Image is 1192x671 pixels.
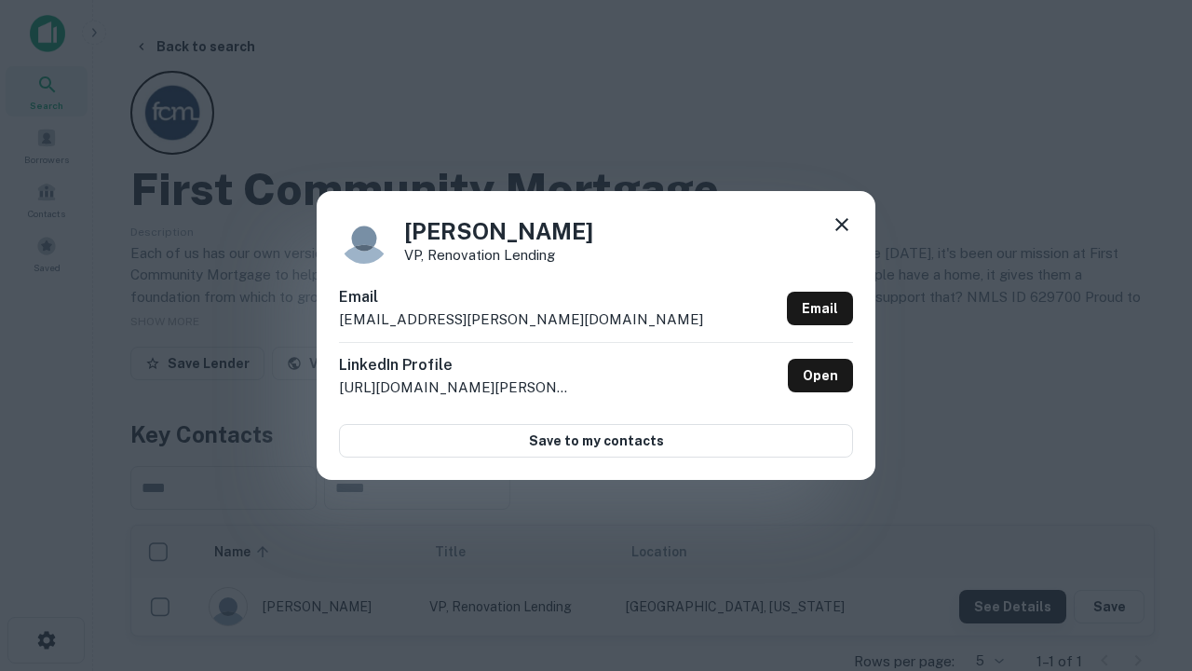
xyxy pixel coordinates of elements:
iframe: Chat Widget [1099,522,1192,611]
h4: [PERSON_NAME] [404,214,593,248]
p: [URL][DOMAIN_NAME][PERSON_NAME] [339,377,572,399]
p: [EMAIL_ADDRESS][PERSON_NAME][DOMAIN_NAME] [339,308,703,331]
a: Email [787,292,853,325]
a: Open [788,359,853,392]
img: 9c8pery4andzj6ohjkjp54ma2 [339,213,389,264]
button: Save to my contacts [339,424,853,458]
p: VP, Renovation Lending [404,248,593,262]
h6: Email [339,286,703,308]
h6: LinkedIn Profile [339,354,572,377]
